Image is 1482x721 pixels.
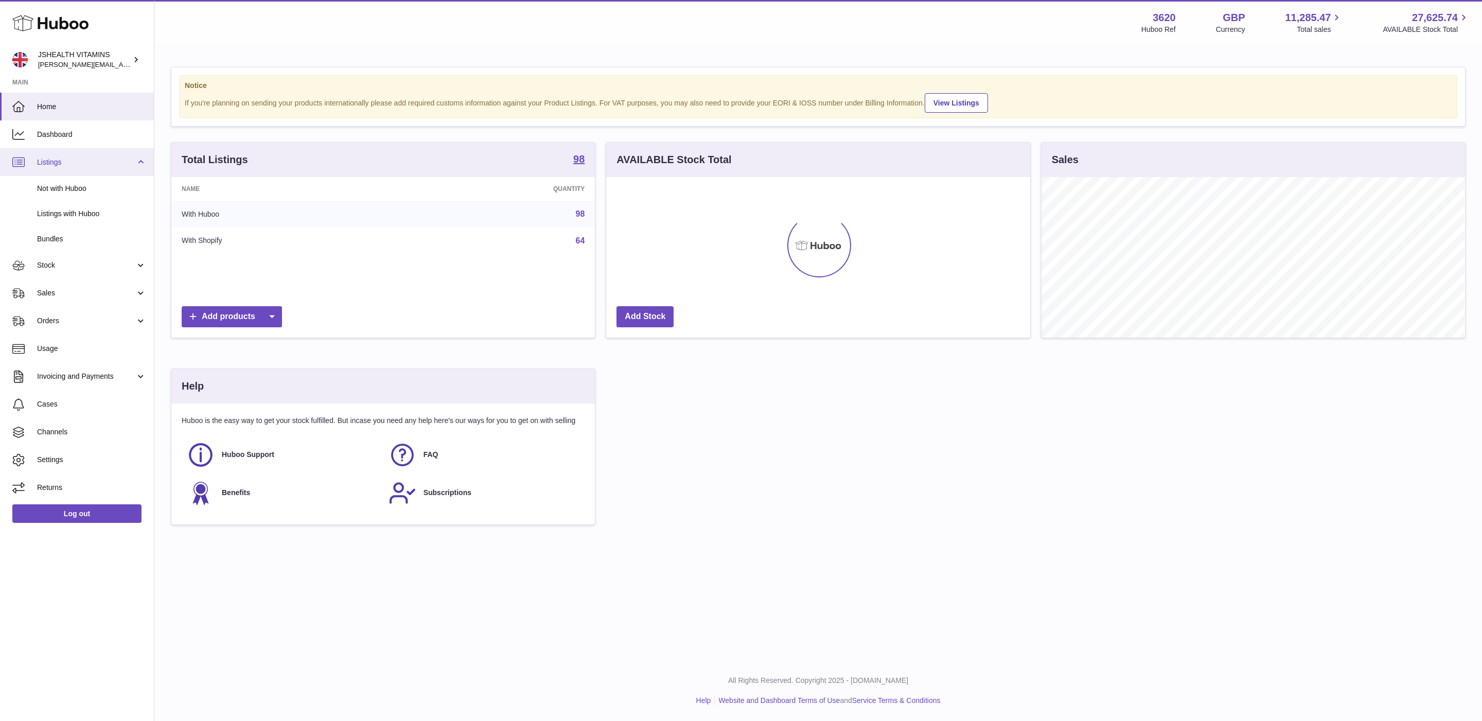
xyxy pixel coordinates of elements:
p: All Rights Reserved. Copyright 2025 - [DOMAIN_NAME] [163,676,1474,685]
a: Huboo Support [187,441,378,469]
th: Name [171,177,400,201]
p: Huboo is the easy way to get your stock fulfilled. But incase you need any help here's our ways f... [182,416,585,426]
span: Dashboard [37,130,146,139]
span: Total sales [1297,25,1343,34]
span: Subscriptions [424,488,471,498]
strong: 3620 [1153,11,1176,25]
span: Listings [37,157,135,167]
span: Returns [37,483,146,493]
h3: Sales [1052,153,1079,167]
span: Bundles [37,234,146,244]
a: Service Terms & Conditions [852,696,941,705]
a: Log out [12,504,142,523]
li: and [715,696,940,706]
span: Not with Huboo [37,184,146,194]
a: Help [696,696,711,705]
td: With Shopify [171,227,400,254]
span: Invoicing and Payments [37,372,135,381]
span: Stock [37,260,135,270]
a: Subscriptions [389,479,580,507]
span: 27,625.74 [1412,11,1458,25]
strong: GBP [1223,11,1245,25]
strong: 98 [573,154,585,164]
h3: Help [182,379,204,393]
div: JSHEALTH VITAMINS [38,50,131,69]
a: 98 [573,154,585,166]
span: FAQ [424,450,438,460]
td: With Huboo [171,201,400,227]
span: Huboo Support [222,450,274,460]
h3: AVAILABLE Stock Total [616,153,731,167]
img: francesca@jshealthvitamins.com [12,52,28,67]
div: Currency [1216,25,1245,34]
a: 27,625.74 AVAILABLE Stock Total [1383,11,1470,34]
span: 11,285.47 [1285,11,1331,25]
a: View Listings [925,93,988,113]
strong: Notice [185,81,1452,91]
a: Add products [182,306,282,327]
span: Benefits [222,488,250,498]
span: Settings [37,455,146,465]
a: 64 [576,236,585,245]
span: Usage [37,344,146,354]
a: 98 [576,209,585,218]
span: [PERSON_NAME][EMAIL_ADDRESS][DOMAIN_NAME] [38,60,206,68]
span: Orders [37,316,135,326]
span: AVAILABLE Stock Total [1383,25,1470,34]
span: Sales [37,288,135,298]
th: Quantity [400,177,595,201]
span: Cases [37,399,146,409]
a: Benefits [187,479,378,507]
div: If you're planning on sending your products internationally please add required customs informati... [185,92,1452,113]
a: 11,285.47 Total sales [1285,11,1343,34]
a: FAQ [389,441,580,469]
div: Huboo Ref [1141,25,1176,34]
a: Website and Dashboard Terms of Use [718,696,840,705]
span: Home [37,102,146,112]
a: Add Stock [616,306,674,327]
h3: Total Listings [182,153,248,167]
span: Channels [37,427,146,437]
span: Listings with Huboo [37,209,146,219]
